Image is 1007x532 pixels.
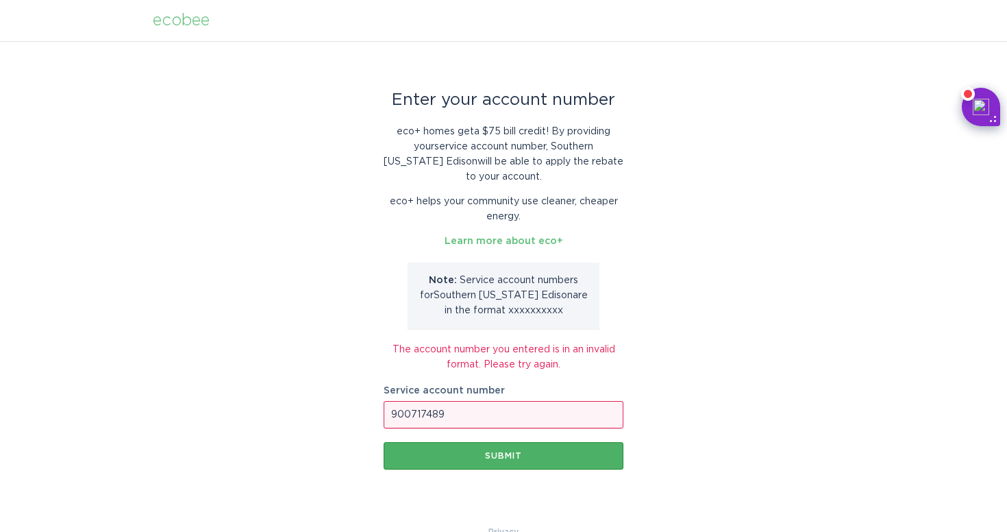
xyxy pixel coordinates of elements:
p: Service account number s for Southern [US_STATE] Edison are in the format xxxxxxxxxx [418,273,589,318]
p: eco+ homes get a $75 bill credit ! By providing your service account number , Southern [US_STATE]... [384,124,623,184]
a: Learn more about eco+ [445,237,563,246]
div: Enter your account number [384,93,623,108]
div: Submit [390,452,617,460]
strong: Note: [429,276,457,285]
button: Submit [384,442,623,470]
p: eco+ helps your community use cleaner, cheaper energy. [384,194,623,224]
label: Service account number [384,386,623,396]
div: The account number you entered is in an invalid format. Please try again. [384,342,623,372]
div: ecobee [153,13,210,28]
